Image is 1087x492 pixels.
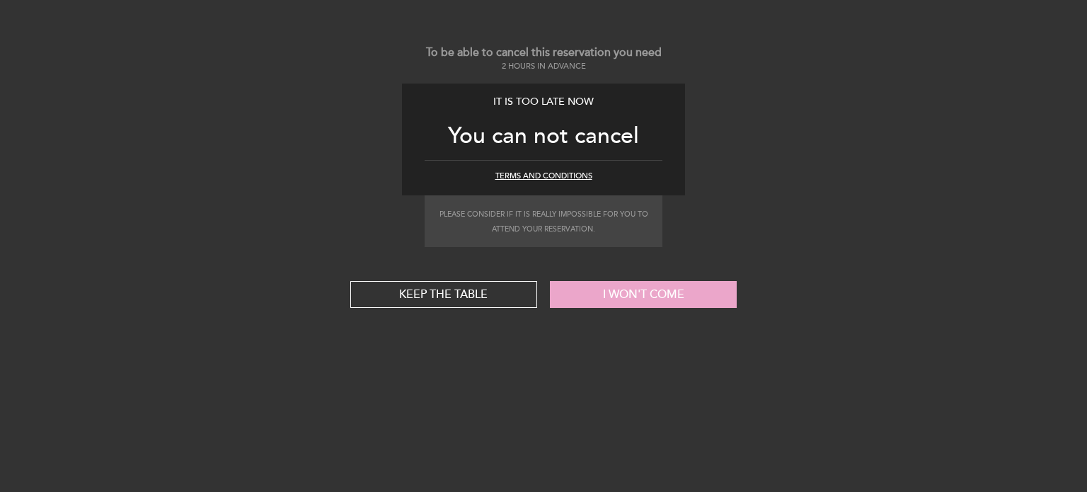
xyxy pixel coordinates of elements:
span: You can not cancel [448,122,639,150]
button: Keep the table [350,281,537,308]
span: hours [508,62,535,71]
small: Please consider if it is really impossible for you to attend your reservation. [439,210,648,234]
button: I won't come [550,281,737,308]
div: It is too late now [425,95,662,110]
span: in advance [537,62,586,71]
button: Terms and Conditions [495,171,592,182]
